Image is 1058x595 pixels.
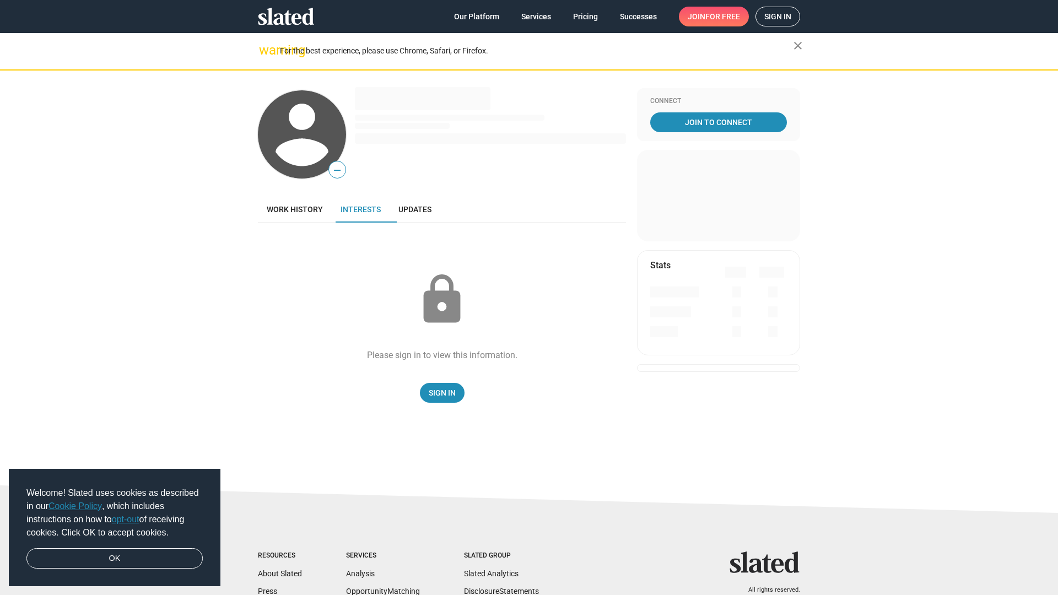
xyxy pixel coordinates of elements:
a: opt-out [112,515,139,524]
span: Join To Connect [652,112,785,132]
a: Services [512,7,560,26]
a: Updates [390,196,440,223]
span: Sign in [764,7,791,26]
div: Connect [650,97,787,106]
div: Services [346,551,420,560]
span: Join [688,7,740,26]
a: Sign in [755,7,800,26]
div: Please sign in to view this information. [367,349,517,361]
a: Interests [332,196,390,223]
a: Analysis [346,569,375,578]
mat-card-title: Stats [650,259,671,271]
div: Slated Group [464,551,539,560]
a: Successes [611,7,666,26]
a: Join To Connect [650,112,787,132]
a: About Slated [258,569,302,578]
span: Updates [398,205,431,214]
a: Our Platform [445,7,508,26]
span: Pricing [573,7,598,26]
a: Pricing [564,7,607,26]
span: — [329,163,346,177]
span: Welcome! Slated uses cookies as described in our , which includes instructions on how to of recei... [26,486,203,539]
span: Sign In [429,383,456,403]
a: dismiss cookie message [26,548,203,569]
div: For the best experience, please use Chrome, Safari, or Firefox. [280,44,793,58]
a: Work history [258,196,332,223]
a: Cookie Policy [48,501,102,511]
span: Interests [341,205,381,214]
span: for free [705,7,740,26]
mat-icon: close [791,39,805,52]
a: Sign In [420,383,465,403]
span: Our Platform [454,7,499,26]
mat-icon: lock [414,272,469,327]
span: Work history [267,205,323,214]
span: Successes [620,7,657,26]
a: Joinfor free [679,7,749,26]
div: cookieconsent [9,469,220,587]
a: Slated Analytics [464,569,519,578]
div: Resources [258,551,302,560]
mat-icon: warning [259,44,272,57]
span: Services [521,7,551,26]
